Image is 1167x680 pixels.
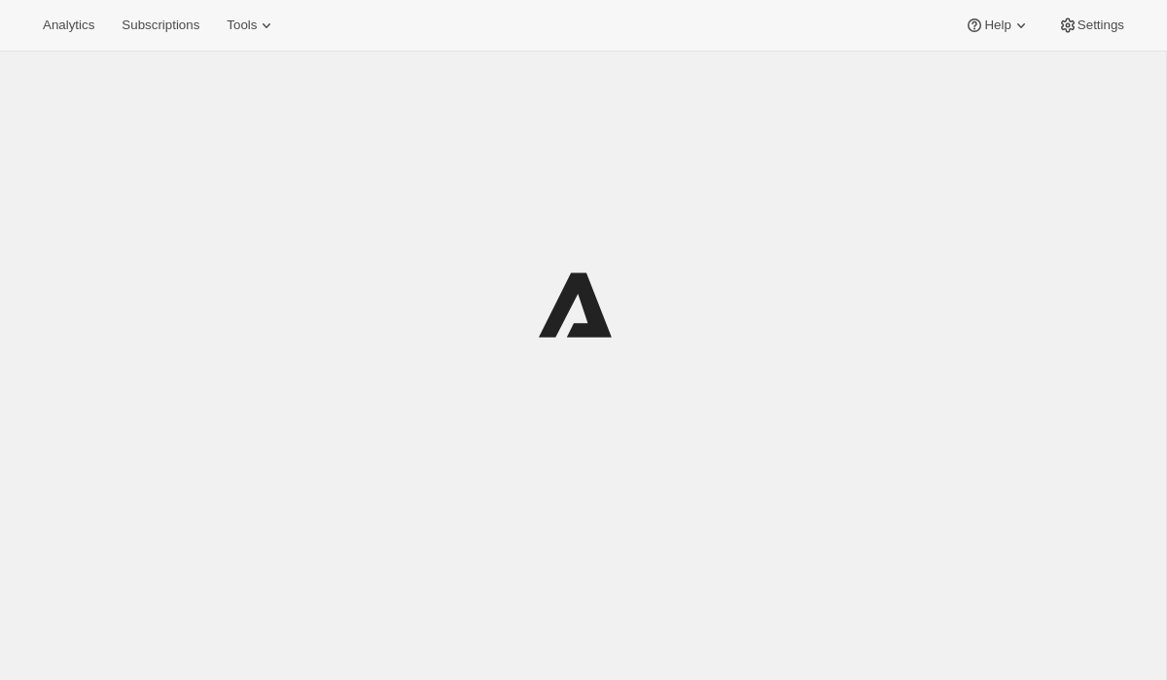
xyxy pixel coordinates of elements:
button: Tools [215,12,288,39]
button: Analytics [31,12,106,39]
span: Analytics [43,18,94,33]
span: Settings [1078,18,1124,33]
button: Help [953,12,1042,39]
button: Subscriptions [110,12,211,39]
button: Settings [1046,12,1136,39]
span: Tools [227,18,257,33]
span: Help [984,18,1010,33]
span: Subscriptions [122,18,199,33]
